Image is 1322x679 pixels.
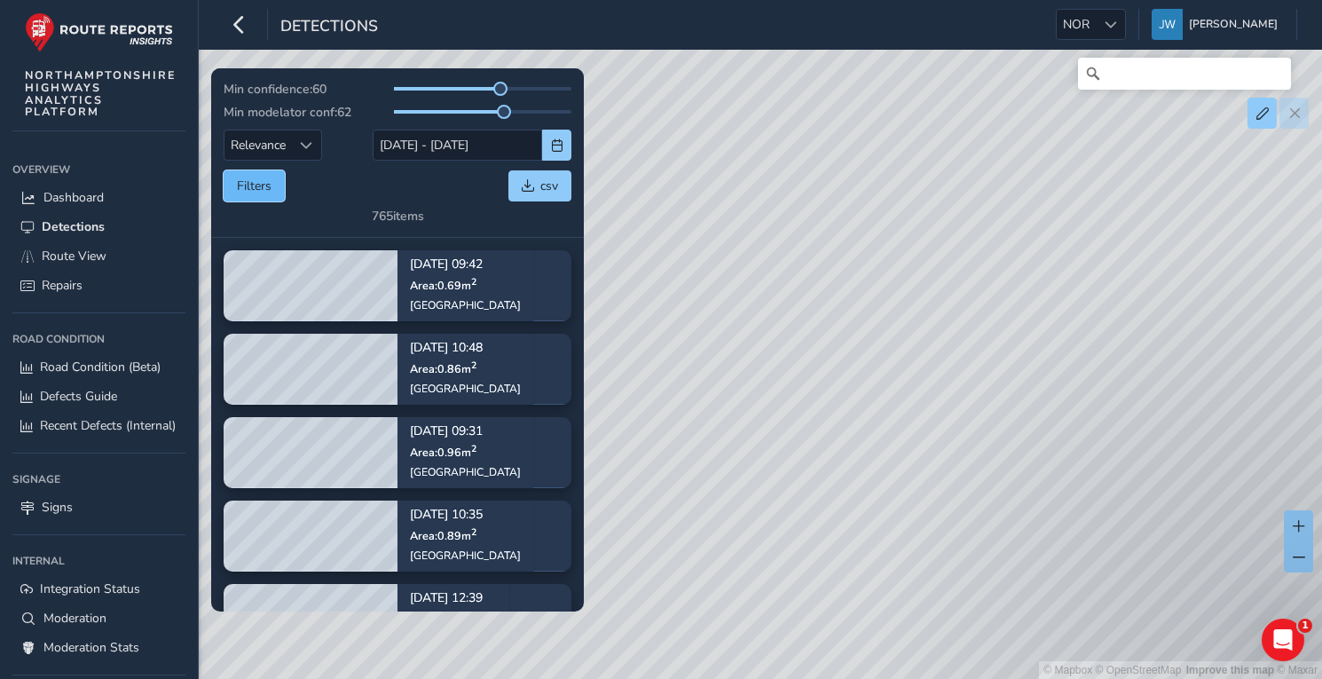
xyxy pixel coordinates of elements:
sup: 2 [471,525,476,538]
div: [GEOGRAPHIC_DATA] [410,464,521,478]
button: Filters [224,170,285,201]
span: Area: 0.69 m [410,277,476,292]
span: csv [540,178,558,194]
sup: 2 [471,358,476,371]
p: [DATE] 10:48 [410,342,521,354]
span: Defects Guide [40,388,117,405]
sup: 2 [471,608,476,621]
span: Relevance [224,130,292,160]
div: Sort by Date [292,130,321,160]
span: NOR [1057,10,1096,39]
a: Detections [12,212,185,241]
a: Recent Defects (Internal) [12,411,185,440]
span: Signs [42,499,73,516]
div: 765 items [372,208,424,225]
span: Moderation [43,610,106,627]
span: Area: 0.83 m [410,611,476,626]
span: Route View [42,248,106,264]
span: Detections [280,15,378,40]
a: Road Condition (Beta) [12,352,185,382]
p: [DATE] 10:35 [410,509,521,521]
span: Min confidence: [224,81,312,98]
span: [PERSON_NAME] [1189,9,1278,40]
div: [GEOGRAPHIC_DATA] [410,297,521,312]
span: Repairs [42,277,83,294]
iframe: Intercom live chat [1262,619,1304,661]
span: Detections [42,218,105,235]
span: 1 [1298,619,1312,633]
a: Moderation Stats [12,633,185,662]
button: csv [508,170,571,201]
span: 60 [312,81,327,98]
img: rr logo [25,12,173,52]
a: Integration Status [12,574,185,604]
span: Area: 0.86 m [410,360,476,375]
span: Road Condition (Beta) [40,359,161,375]
div: Internal [12,548,185,574]
span: Moderation Stats [43,639,139,656]
a: Route View [12,241,185,271]
a: Signs [12,493,185,522]
sup: 2 [471,441,476,454]
span: Dashboard [43,189,104,206]
div: Signage [12,466,185,493]
a: Moderation [12,604,185,633]
span: Recent Defects (Internal) [40,417,176,434]
div: [GEOGRAPHIC_DATA] [410,548,521,562]
a: Defects Guide [12,382,185,411]
a: Repairs [12,271,185,300]
div: Road Condition [12,326,185,352]
span: NORTHAMPTONSHIRE HIGHWAYS ANALYTICS PLATFORM [25,69,177,118]
div: Overview [12,156,185,183]
p: [DATE] 12:39 [410,592,497,604]
img: diamond-layout [1152,9,1183,40]
span: Area: 0.89 m [410,527,476,542]
p: [DATE] 09:42 [410,258,521,271]
span: 62 [337,104,351,121]
button: [PERSON_NAME] [1152,9,1284,40]
input: Search [1078,58,1291,90]
div: [GEOGRAPHIC_DATA] [410,381,521,395]
sup: 2 [471,274,476,288]
p: [DATE] 09:31 [410,425,521,438]
a: Dashboard [12,183,185,212]
span: Area: 0.96 m [410,444,476,459]
span: Integration Status [40,580,140,597]
span: Min modelator conf: [224,104,337,121]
